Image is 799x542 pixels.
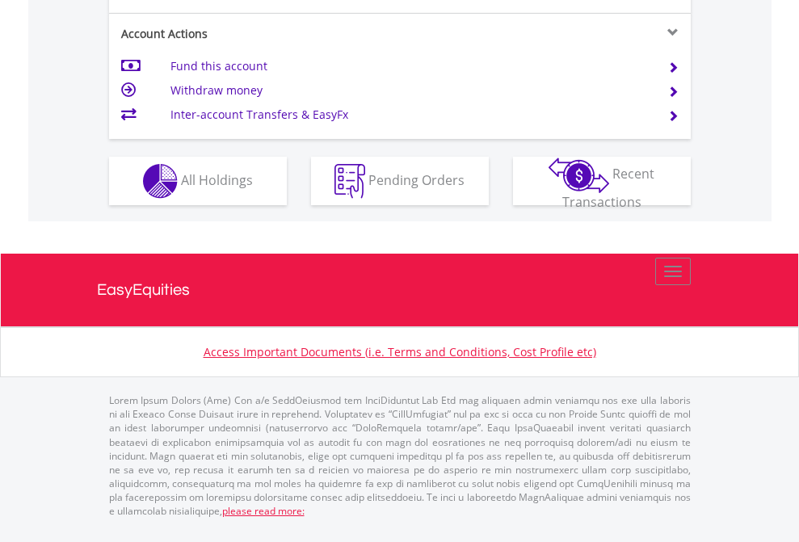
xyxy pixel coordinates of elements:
[311,157,489,205] button: Pending Orders
[549,158,609,193] img: transactions-zar-wht.png
[97,254,703,326] a: EasyEquities
[334,164,365,199] img: pending_instructions-wht.png
[170,78,648,103] td: Withdraw money
[109,393,691,518] p: Lorem Ipsum Dolors (Ame) Con a/e SeddOeiusmod tem InciDiduntut Lab Etd mag aliquaen admin veniamq...
[181,170,253,188] span: All Holdings
[143,164,178,199] img: holdings-wht.png
[513,157,691,205] button: Recent Transactions
[170,54,648,78] td: Fund this account
[368,170,465,188] span: Pending Orders
[109,157,287,205] button: All Holdings
[170,103,648,127] td: Inter-account Transfers & EasyFx
[109,26,400,42] div: Account Actions
[222,504,305,518] a: please read more:
[204,344,596,359] a: Access Important Documents (i.e. Terms and Conditions, Cost Profile etc)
